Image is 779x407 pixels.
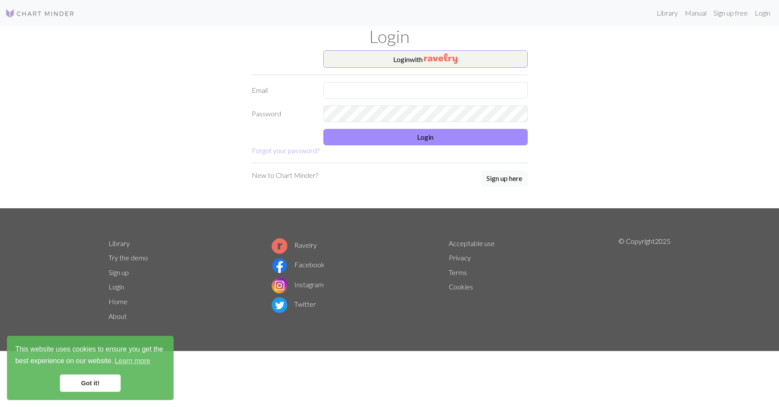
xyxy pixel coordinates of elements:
[252,146,319,154] a: Forgot your password?
[323,50,528,68] button: Loginwith
[252,170,318,181] p: New to Chart Minder?
[60,374,121,392] a: dismiss cookie message
[272,260,325,269] a: Facebook
[108,297,128,305] a: Home
[15,344,165,368] span: This website uses cookies to ensure you get the best experience on our website.
[108,282,124,291] a: Login
[113,354,151,368] a: learn more about cookies
[449,253,471,262] a: Privacy
[108,239,130,247] a: Library
[618,236,671,324] p: © Copyright 2025
[108,312,127,320] a: About
[247,105,318,122] label: Password
[247,82,318,98] label: Email
[323,129,528,145] button: Login
[681,4,710,22] a: Manual
[653,4,681,22] a: Library
[272,258,287,273] img: Facebook logo
[108,253,148,262] a: Try the demo
[103,26,676,47] h1: Login
[449,239,495,247] a: Acceptable use
[272,241,317,249] a: Ravelry
[108,268,129,276] a: Sign up
[449,268,467,276] a: Terms
[424,53,457,64] img: Ravelry
[751,4,774,22] a: Login
[272,278,287,293] img: Instagram logo
[5,8,75,19] img: Logo
[481,170,528,187] button: Sign up here
[710,4,751,22] a: Sign up free
[272,297,287,313] img: Twitter logo
[272,300,316,308] a: Twitter
[7,336,174,400] div: cookieconsent
[449,282,473,291] a: Cookies
[272,280,324,289] a: Instagram
[272,238,287,254] img: Ravelry logo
